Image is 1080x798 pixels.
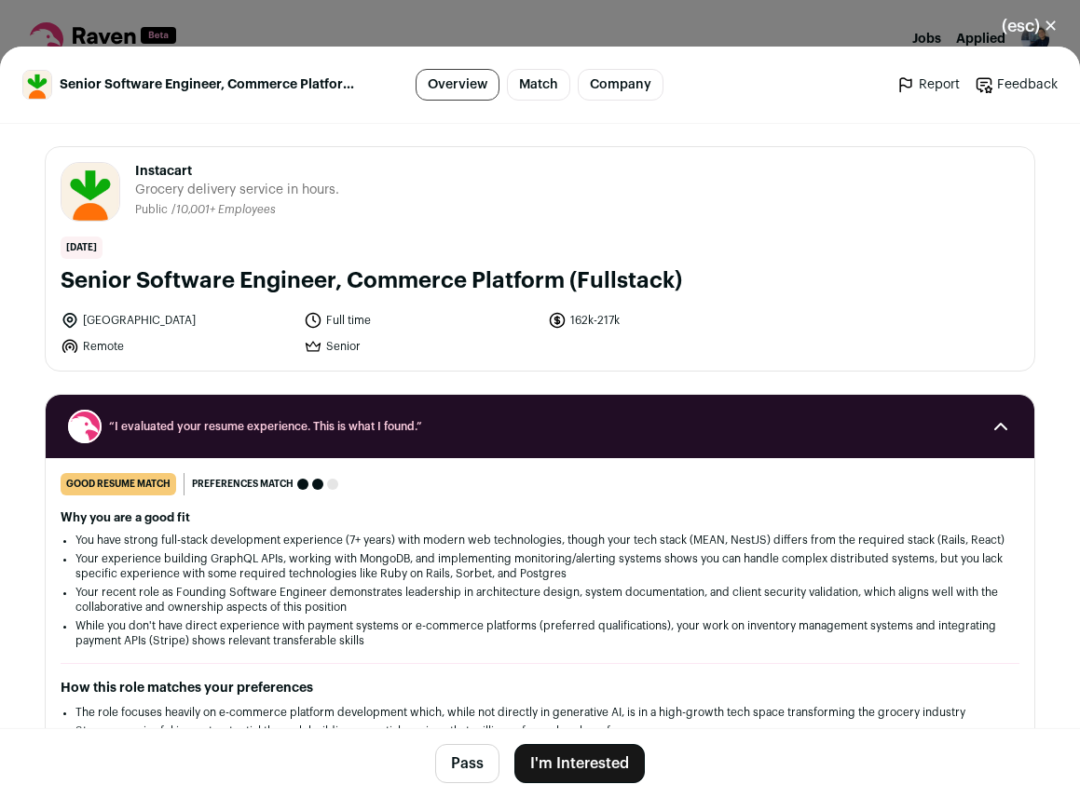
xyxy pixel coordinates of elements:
[61,473,176,495] div: good resume match
[304,337,536,356] li: Senior
[135,203,171,217] li: Public
[416,69,499,101] a: Overview
[507,69,570,101] a: Match
[75,724,1005,738] li: Strong meaningful impact potential through building essential services that millions of people re...
[171,203,276,217] li: /
[176,204,276,215] span: 10,001+ Employees
[514,744,645,783] button: I'm Interested
[61,237,103,259] span: [DATE]
[75,551,1005,581] li: Your experience building GraphQL APIs, working with MongoDB, and implementing monitoring/alerting...
[548,311,780,330] li: 162k-217k
[75,533,1005,548] li: You have strong full-stack development experience (7+ years) with modern web technologies, though...
[61,337,293,356] li: Remote
[975,75,1058,94] a: Feedback
[23,71,51,99] img: 4a0ef7a5ce91eb0a5d3daf8ac1360e3790377c484ffbcb76f81e46d8067247c0.jpg
[135,162,339,181] span: Instacart
[135,181,339,199] span: Grocery delivery service in hours.
[435,744,499,783] button: Pass
[62,163,119,221] img: 4a0ef7a5ce91eb0a5d3daf8ac1360e3790377c484ffbcb76f81e46d8067247c0.jpg
[75,705,1005,720] li: The role focuses heavily on e-commerce platform development which, while not directly in generati...
[61,510,1019,525] h2: Why you are a good fit
[109,419,971,434] span: “I evaluated your resume experience. This is what I found.”
[979,6,1080,47] button: Close modal
[192,475,294,494] span: Preferences match
[75,618,1005,648] li: While you don't have direct experience with payment systems or e-commerce platforms (preferred qu...
[304,311,536,330] li: Full time
[75,585,1005,615] li: Your recent role as Founding Software Engineer demonstrates leadership in architecture design, sy...
[61,679,1019,697] h2: How this role matches your preferences
[896,75,960,94] a: Report
[60,75,358,94] span: Senior Software Engineer, Commerce Platform (Fullstack)
[61,266,1019,296] h1: Senior Software Engineer, Commerce Platform (Fullstack)
[61,311,293,330] li: [GEOGRAPHIC_DATA]
[578,69,663,101] a: Company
